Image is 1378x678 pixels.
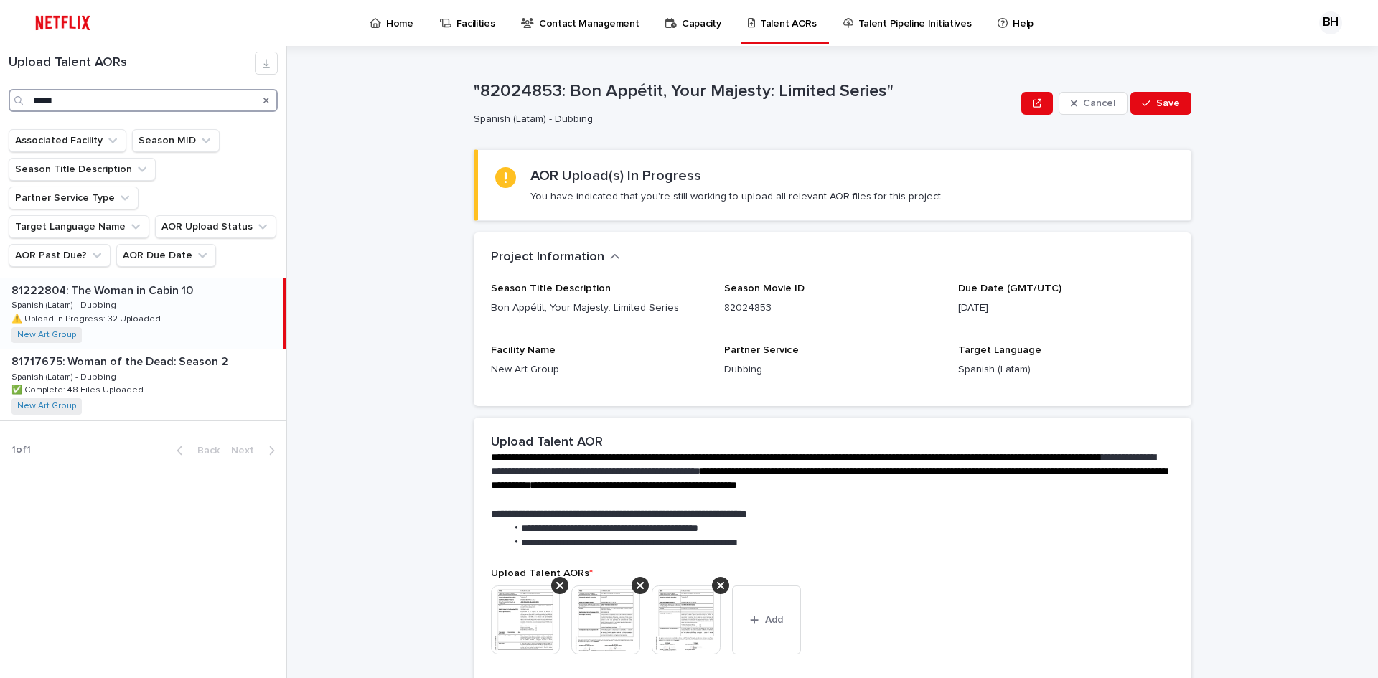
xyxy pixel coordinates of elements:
[9,244,111,267] button: AOR Past Due?
[765,615,783,625] span: Add
[474,81,1016,102] p: "82024853: Bon Appétit, Your Majesty: Limited Series"
[11,298,119,311] p: Spanish (Latam) - Dubbing
[9,158,156,181] button: Season Title Description
[958,362,1174,377] p: Spanish (Latam)
[9,129,126,152] button: Associated Facility
[9,215,149,238] button: Target Language Name
[732,585,801,654] button: Add
[724,283,805,293] span: Season Movie ID
[9,89,278,112] input: Search
[155,215,276,238] button: AOR Upload Status
[724,345,799,355] span: Partner Service
[17,401,76,411] a: New Art Group
[1130,92,1191,115] button: Save
[724,362,940,377] p: Dubbing
[491,301,707,316] p: Bon Appétit, Your Majesty: Limited Series
[11,352,231,369] p: 81717675: Woman of the Dead: Season 2
[958,283,1061,293] span: Due Date (GMT/UTC)
[724,301,940,316] p: 82024853
[530,167,701,184] h2: AOR Upload(s) In Progress
[189,446,220,456] span: Back
[491,435,603,451] h2: Upload Talent AOR
[491,362,707,377] p: New Art Group
[491,250,604,265] h2: Project Information
[11,311,164,324] p: ⚠️ Upload In Progress: 32 Uploaded
[11,369,119,382] p: Spanish (Latam) - Dubbing
[132,129,220,152] button: Season MID
[225,444,286,457] button: Next
[491,250,620,265] button: Project Information
[11,281,196,298] p: 81222804: The Woman in Cabin 10
[231,446,263,456] span: Next
[11,382,146,395] p: ✅ Complete: 48 Files Uploaded
[9,187,139,209] button: Partner Service Type
[474,113,1010,126] p: Spanish (Latam) - Dubbing
[9,55,255,71] h1: Upload Talent AORs
[1319,11,1342,34] div: BH
[1083,98,1115,108] span: Cancel
[530,190,943,203] p: You have indicated that you're still working to upload all relevant AOR files for this project.
[491,345,556,355] span: Facility Name
[491,283,611,293] span: Season Title Description
[958,345,1041,355] span: Target Language
[29,9,97,37] img: ifQbXi3ZQGMSEF7WDB7W
[1156,98,1180,108] span: Save
[165,444,225,457] button: Back
[958,301,1174,316] p: [DATE]
[1059,92,1128,115] button: Cancel
[17,330,76,340] a: New Art Group
[491,568,593,578] span: Upload Talent AORs
[116,244,216,267] button: AOR Due Date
